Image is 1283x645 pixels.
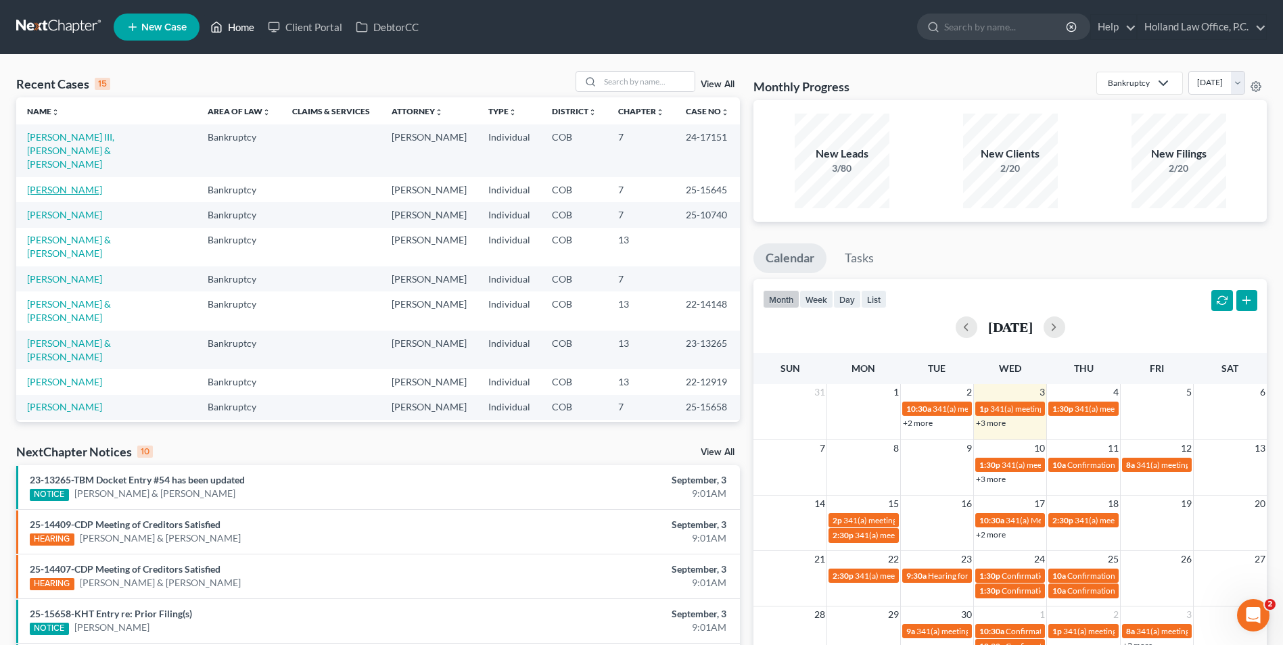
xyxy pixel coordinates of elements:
a: 25-15658-KHT Entry re: Prior Filing(s) [30,608,192,619]
a: Area of Lawunfold_more [208,106,271,116]
td: Individual [477,177,541,202]
div: 15 [95,78,110,90]
td: [PERSON_NAME] [381,369,477,394]
td: COB [541,266,607,291]
td: 25-10740 [675,202,740,227]
span: 10:30a [906,404,931,414]
div: New Clients [963,146,1058,162]
td: COB [541,331,607,369]
a: [PERSON_NAME] & [PERSON_NAME] [27,234,111,259]
span: 1p [979,404,989,414]
span: 341(a) meeting for [PERSON_NAME] [916,626,1047,636]
span: 2p [833,515,842,525]
td: 7 [607,266,675,291]
span: 5 [1185,384,1193,400]
td: [PERSON_NAME] [381,395,477,420]
span: Hearing for [PERSON_NAME] [928,571,1033,581]
span: Mon [852,362,875,374]
td: COB [541,291,607,330]
input: Search by name... [600,72,695,91]
a: Chapterunfold_more [618,106,664,116]
a: [PERSON_NAME] [27,401,102,412]
span: 9:30a [906,571,927,581]
td: 7 [607,202,675,227]
div: NOTICE [30,489,69,501]
td: 23-13265 [675,331,740,369]
span: 2:30p [1052,515,1073,525]
div: 2/20 [963,162,1058,175]
a: 25-14407-CDP Meeting of Creditors Satisfied [30,563,220,575]
td: 22-12919 [675,369,740,394]
span: 8a [1126,460,1135,470]
td: Bankruptcy [197,331,281,369]
button: month [763,290,799,308]
span: 9 [965,440,973,456]
td: 13 [607,369,675,394]
h2: [DATE] [988,320,1033,334]
td: 25-15658 [675,395,740,420]
span: 21 [813,551,826,567]
span: 1:30p [979,571,1000,581]
span: 12 [1180,440,1193,456]
td: 22-14148 [675,291,740,330]
td: Individual [477,202,541,227]
a: Districtunfold_more [552,106,597,116]
a: [PERSON_NAME] [74,621,149,634]
a: +2 more [976,529,1006,540]
span: 30 [960,606,973,623]
div: September, 3 [503,518,726,531]
span: 10:30a [979,626,1004,636]
td: 7 [607,395,675,420]
span: 15 [887,496,900,512]
span: 2 [1112,606,1120,623]
a: Nameunfold_more [27,106,60,116]
td: [PERSON_NAME] [381,202,477,227]
a: View All [701,448,734,457]
span: 341(a) meeting for [PERSON_NAME] [1075,515,1205,525]
div: 9:01AM [503,487,726,500]
span: 11 [1106,440,1120,456]
div: September, 3 [503,473,726,487]
td: [PERSON_NAME] [381,331,477,369]
div: HEARING [30,533,74,546]
td: [PERSON_NAME] [381,420,477,445]
span: Confirmation Hearing for [PERSON_NAME] & [PERSON_NAME] [1006,626,1232,636]
td: Bankruptcy [197,202,281,227]
div: September, 3 [503,607,726,621]
a: +3 more [976,474,1006,484]
td: Bankruptcy [197,395,281,420]
td: Bankruptcy [197,228,281,266]
div: NextChapter Notices [16,444,153,460]
div: 9:01AM [503,621,726,634]
span: 3 [1038,384,1046,400]
span: 27 [1253,551,1267,567]
td: [PERSON_NAME] [381,124,477,176]
td: 13 [607,420,675,445]
a: View All [701,80,734,89]
span: 29 [887,606,900,623]
span: 1:30p [979,460,1000,470]
i: unfold_more [588,108,597,116]
span: 14 [813,496,826,512]
a: Typeunfold_more [488,106,517,116]
div: 9:01AM [503,531,726,545]
a: DebtorCC [349,15,425,39]
a: Help [1091,15,1136,39]
span: 341(a) meeting for [PERSON_NAME] & [PERSON_NAME] [933,404,1135,414]
span: 1:30p [979,586,1000,596]
span: 1:30p [1052,404,1073,414]
td: Bankruptcy [197,420,281,445]
td: Bankruptcy [197,266,281,291]
span: 341(a) Meeting for [PERSON_NAME] [1006,515,1137,525]
td: 13 [607,291,675,330]
td: 13 [607,331,675,369]
a: [PERSON_NAME] & [PERSON_NAME] [27,298,111,323]
span: 4 [1112,384,1120,400]
span: 1 [892,384,900,400]
td: COB [541,202,607,227]
a: Home [204,15,261,39]
span: New Case [141,22,187,32]
td: Individual [477,124,541,176]
td: Bankruptcy [197,124,281,176]
td: 24-17151 [675,124,740,176]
